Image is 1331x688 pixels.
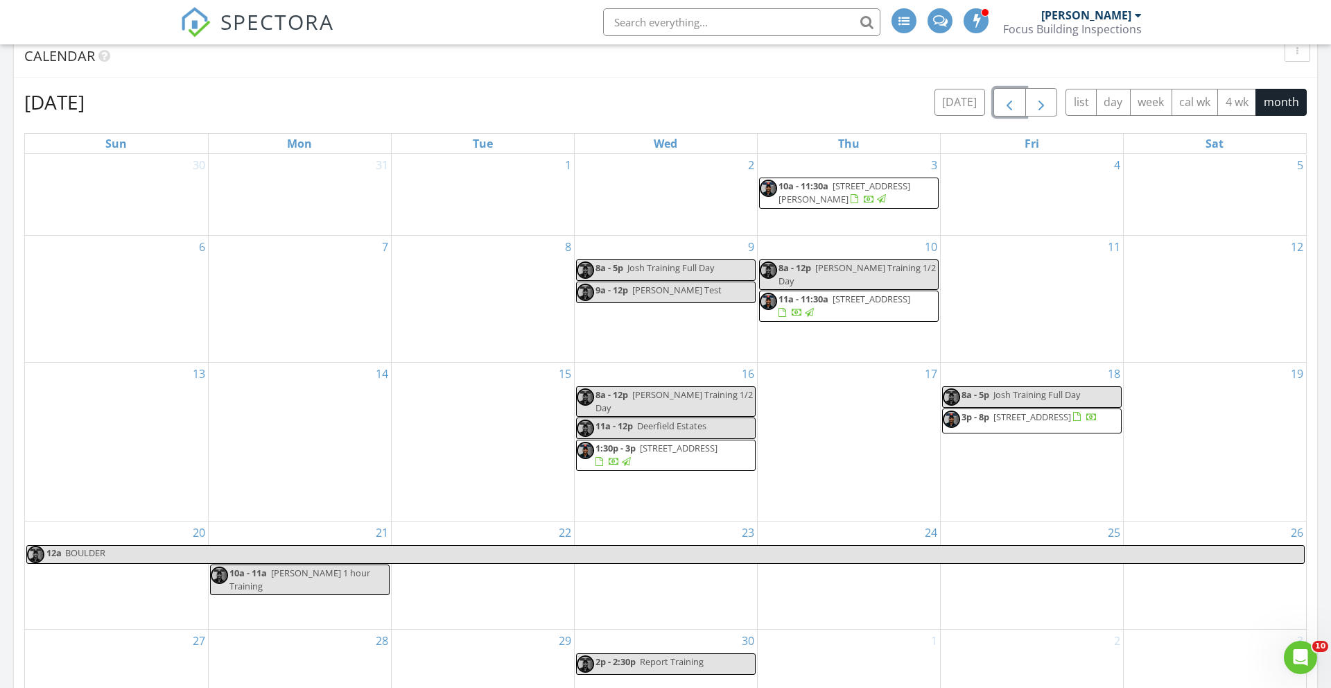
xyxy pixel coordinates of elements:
a: Go to April 11, 2025 [1105,236,1123,258]
span: 2p - 2:30p [595,655,636,668]
div: Focus Building Inspections [1003,22,1142,36]
span: SPECTORA [220,7,334,36]
a: Go to April 1, 2025 [562,154,574,176]
td: Go to April 4, 2025 [940,154,1123,235]
img: lance_coffman_commercial_inspector_focus_building_inspections.png [577,655,594,673]
a: Go to April 20, 2025 [190,522,208,544]
a: 10a - 11:30a [STREET_ADDRESS][PERSON_NAME] [778,180,910,205]
a: SPECTORA [180,19,334,48]
img: lance_coffman_commercial_inspector_focus_building_inspections.png [577,284,594,301]
a: Monday [284,134,315,153]
span: [STREET_ADDRESS] [833,293,910,305]
button: [DATE] [934,89,985,116]
td: Go to April 21, 2025 [208,521,391,630]
a: Go to April 28, 2025 [373,630,391,652]
a: Go to April 13, 2025 [190,363,208,385]
span: 12a [46,546,62,563]
a: 3p - 8p [STREET_ADDRESS] [962,411,1097,423]
img: lance_coffman_commercial_inspector_focus_building_inspections.png [760,180,777,197]
iframe: Intercom live chat [1284,641,1317,674]
a: 11a - 11:30a [STREET_ADDRESS] [778,293,910,318]
span: Report Training [640,655,704,668]
a: Friday [1022,134,1042,153]
a: 10a - 11:30a [STREET_ADDRESS][PERSON_NAME] [759,178,939,209]
span: 9a - 12p [595,284,628,296]
a: Go to April 12, 2025 [1288,236,1306,258]
button: month [1255,89,1307,116]
td: Go to April 19, 2025 [1123,362,1306,521]
span: BOULDER [65,547,105,559]
a: 3p - 8p [STREET_ADDRESS] [942,409,1122,433]
a: Go to April 4, 2025 [1111,154,1123,176]
a: Go to April 6, 2025 [196,236,208,258]
a: Tuesday [470,134,496,153]
td: Go to April 1, 2025 [391,154,574,235]
span: [STREET_ADDRESS][PERSON_NAME] [778,180,910,205]
img: lance_coffman_commercial_inspector_focus_building_inspections.png [760,261,777,279]
span: [PERSON_NAME] 1 hour Training [229,567,370,592]
a: Go to April 8, 2025 [562,236,574,258]
img: lance_coffman_commercial_inspector_focus_building_inspections.png [577,420,594,437]
span: [STREET_ADDRESS] [993,411,1071,423]
a: Go to April 21, 2025 [373,522,391,544]
a: Go to April 17, 2025 [922,363,940,385]
a: Go to April 14, 2025 [373,363,391,385]
a: Go to April 16, 2025 [739,363,757,385]
td: Go to April 24, 2025 [757,521,940,630]
td: Go to April 17, 2025 [757,362,940,521]
td: Go to April 13, 2025 [25,362,208,521]
span: 8a - 12p [595,388,628,401]
button: day [1096,89,1131,116]
button: cal wk [1172,89,1219,116]
button: list [1065,89,1097,116]
span: 10 [1312,641,1328,652]
a: Go to April 27, 2025 [190,630,208,652]
span: 1:30p - 3p [595,442,636,454]
a: Go to April 26, 2025 [1288,522,1306,544]
td: Go to April 9, 2025 [574,235,757,362]
a: Go to April 2, 2025 [745,154,757,176]
td: Go to March 30, 2025 [25,154,208,235]
button: week [1130,89,1172,116]
img: lance_coffman_commercial_inspector_focus_building_inspections.png [577,442,594,459]
td: Go to April 15, 2025 [391,362,574,521]
a: 11a - 11:30a [STREET_ADDRESS] [759,291,939,322]
a: Go to April 19, 2025 [1288,363,1306,385]
td: Go to March 31, 2025 [208,154,391,235]
a: Go to April 15, 2025 [556,363,574,385]
span: Deerfield Estates [637,420,706,432]
td: Go to April 5, 2025 [1123,154,1306,235]
a: Go to April 18, 2025 [1105,363,1123,385]
td: Go to April 7, 2025 [208,235,391,362]
td: Go to April 12, 2025 [1123,235,1306,362]
span: Josh Training Full Day [993,388,1080,401]
span: [STREET_ADDRESS] [640,442,717,454]
span: 10a - 11a [229,567,267,579]
td: Go to April 14, 2025 [208,362,391,521]
td: Go to April 25, 2025 [940,521,1123,630]
img: lance_coffman_commercial_inspector_focus_building_inspections.png [211,567,228,584]
td: Go to April 10, 2025 [757,235,940,362]
a: Go to April 10, 2025 [922,236,940,258]
a: Go to April 24, 2025 [922,522,940,544]
a: Go to March 31, 2025 [373,154,391,176]
a: Go to May 2, 2025 [1111,630,1123,652]
span: 3p - 8p [962,411,989,423]
div: [PERSON_NAME] [1041,8,1131,22]
h2: [DATE] [24,88,85,116]
img: lance_coffman_commercial_inspector_focus_building_inspections.png [577,388,594,406]
span: [PERSON_NAME] Training 1/2 Day [595,388,753,414]
td: Go to April 26, 2025 [1123,521,1306,630]
a: Go to March 30, 2025 [190,154,208,176]
span: [PERSON_NAME] Training 1/2 Day [778,261,936,287]
button: 4 wk [1217,89,1256,116]
span: [PERSON_NAME] Test [632,284,722,296]
td: Go to April 6, 2025 [25,235,208,362]
a: Go to April 23, 2025 [739,522,757,544]
a: Go to April 22, 2025 [556,522,574,544]
td: Go to April 11, 2025 [940,235,1123,362]
img: lance_coffman_commercial_inspector_focus_building_inspections.png [943,388,960,406]
td: Go to April 23, 2025 [574,521,757,630]
td: Go to April 18, 2025 [940,362,1123,521]
a: 1:30p - 3p [STREET_ADDRESS] [576,440,756,471]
